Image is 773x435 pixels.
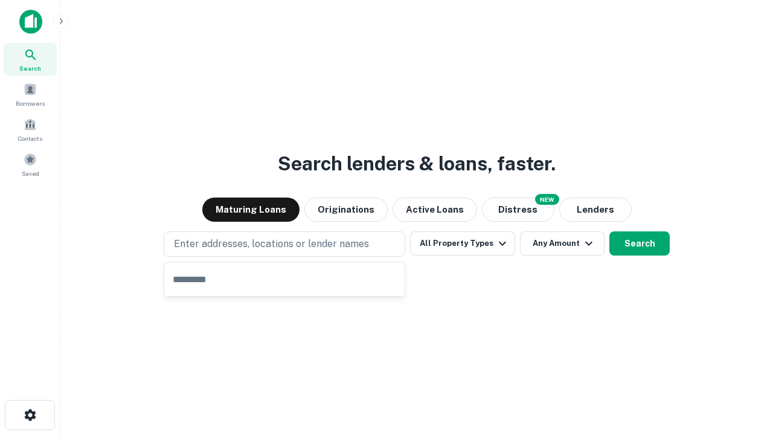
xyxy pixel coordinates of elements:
h3: Search lenders & loans, faster. [278,149,556,178]
span: Search [19,63,41,73]
button: Search [609,231,670,256]
div: NEW [535,194,559,205]
button: Active Loans [393,198,477,222]
a: Contacts [4,113,57,146]
a: Saved [4,148,57,181]
span: Borrowers [16,98,45,108]
a: Search [4,43,57,76]
iframe: Chat Widget [713,338,773,396]
button: All Property Types [410,231,515,256]
a: Borrowers [4,78,57,111]
button: Lenders [559,198,632,222]
span: Saved [22,169,39,178]
button: Any Amount [520,231,605,256]
img: capitalize-icon.png [19,10,42,34]
span: Contacts [18,134,42,143]
button: Search distressed loans with lien and other non-mortgage details. [482,198,554,222]
button: Originations [304,198,388,222]
button: Enter addresses, locations or lender names [164,231,405,257]
button: Maturing Loans [202,198,300,222]
p: Enter addresses, locations or lender names [174,237,369,251]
